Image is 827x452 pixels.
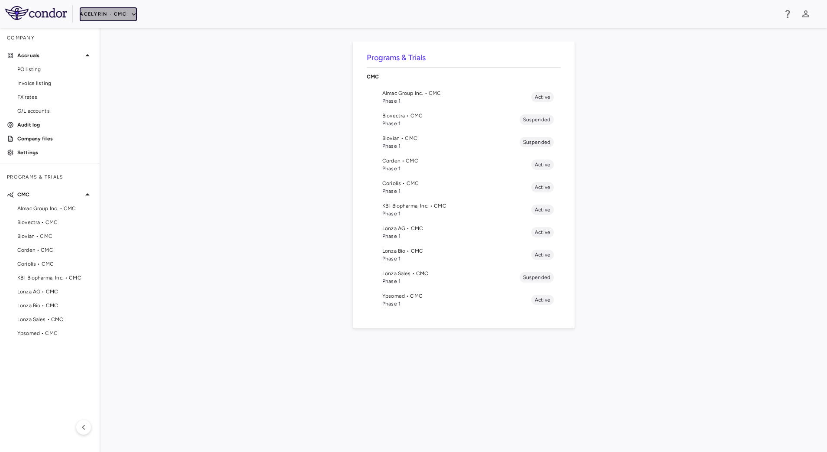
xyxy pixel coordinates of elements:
[367,52,561,64] h6: Programs & Trials
[17,191,82,198] p: CMC
[531,251,554,259] span: Active
[367,244,561,266] li: Lonza Bio • CMCPhase 1Active
[17,107,93,115] span: G/L accounts
[531,161,554,169] span: Active
[367,68,561,86] div: CMC
[367,221,561,244] li: Lonza AG • CMCPhase 1Active
[17,288,93,296] span: Lonza AG • CMC
[17,93,93,101] span: FX rates
[367,176,561,198] li: Coriolis • CMCPhase 1Active
[17,246,93,254] span: Corden • CMC
[17,65,93,73] span: PO listing
[367,289,561,311] li: Ypsomed • CMCPhase 1Active
[531,296,554,304] span: Active
[382,97,531,105] span: Phase 1
[382,224,531,232] span: Lonza AG • CMC
[17,135,93,143] p: Company files
[80,7,137,21] button: Acelyrin - CMC
[17,149,93,156] p: Settings
[531,93,554,101] span: Active
[520,116,554,124] span: Suspended
[382,300,531,308] span: Phase 1
[382,134,520,142] span: Biovian • CMC
[382,255,531,263] span: Phase 1
[531,206,554,214] span: Active
[367,73,561,81] p: CMC
[382,112,520,120] span: Biovectra • CMC
[382,277,520,285] span: Phase 1
[520,273,554,281] span: Suspended
[382,187,531,195] span: Phase 1
[367,86,561,108] li: Almac Group Inc. • CMCPhase 1Active
[382,89,531,97] span: Almac Group Inc. • CMC
[17,315,93,323] span: Lonza Sales • CMC
[17,205,93,212] span: Almac Group Inc. • CMC
[382,120,520,127] span: Phase 1
[367,131,561,153] li: Biovian • CMCPhase 1Suspended
[382,157,531,165] span: Corden • CMC
[17,302,93,309] span: Lonza Bio • CMC
[382,179,531,187] span: Coriolis • CMC
[382,165,531,172] span: Phase 1
[17,121,93,129] p: Audit log
[17,274,93,282] span: KBI-Biopharma, Inc. • CMC
[17,218,93,226] span: Biovectra • CMC
[17,79,93,87] span: Invoice listing
[382,210,531,218] span: Phase 1
[17,232,93,240] span: Biovian • CMC
[382,247,531,255] span: Lonza Bio • CMC
[382,142,520,150] span: Phase 1
[17,329,93,337] span: Ypsomed • CMC
[367,153,561,176] li: Corden • CMCPhase 1Active
[531,228,554,236] span: Active
[367,108,561,131] li: Biovectra • CMCPhase 1Suspended
[17,52,82,59] p: Accruals
[382,270,520,277] span: Lonza Sales • CMC
[5,6,67,20] img: logo-full-SnFGN8VE.png
[531,183,554,191] span: Active
[382,232,531,240] span: Phase 1
[17,260,93,268] span: Coriolis • CMC
[367,266,561,289] li: Lonza Sales • CMCPhase 1Suspended
[520,138,554,146] span: Suspended
[382,202,531,210] span: KBI-Biopharma, Inc. • CMC
[367,198,561,221] li: KBI-Biopharma, Inc. • CMCPhase 1Active
[382,292,531,300] span: Ypsomed • CMC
